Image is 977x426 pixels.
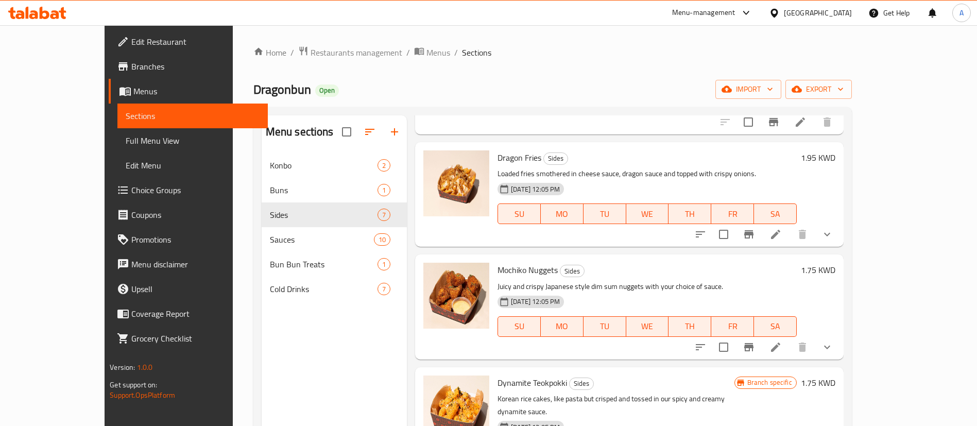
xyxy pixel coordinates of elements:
[711,203,754,224] button: FR
[715,319,750,334] span: FR
[131,283,260,295] span: Upsell
[109,252,268,277] a: Menu disclaimer
[131,308,260,320] span: Coverage Report
[109,178,268,202] a: Choice Groups
[109,29,268,54] a: Edit Restaurant
[378,185,390,195] span: 1
[109,277,268,301] a: Upsell
[462,46,491,59] span: Sections
[311,46,402,59] span: Restaurants management
[454,46,458,59] li: /
[109,227,268,252] a: Promotions
[498,167,797,180] p: Loaded fries smothered in cheese sauce, dragon sauce and topped with crispy onions.
[262,252,407,277] div: Bun Bun Treats1
[406,46,410,59] li: /
[545,319,579,334] span: MO
[262,202,407,227] div: Sides7
[378,184,390,196] div: items
[630,319,665,334] span: WE
[815,222,839,247] button: show more
[673,319,707,334] span: TH
[626,316,669,337] button: WE
[736,222,761,247] button: Branch-specific-item
[801,150,835,165] h6: 1.95 KWD
[315,86,339,95] span: Open
[378,161,390,171] span: 2
[626,203,669,224] button: WE
[761,110,786,134] button: Branch-specific-item
[131,36,260,48] span: Edit Restaurant
[738,111,759,133] span: Select to update
[253,46,852,59] nav: breadcrumb
[357,120,382,144] span: Sort sections
[588,207,622,221] span: TU
[790,335,815,360] button: delete
[378,260,390,269] span: 1
[758,207,793,221] span: SA
[790,222,815,247] button: delete
[109,79,268,104] a: Menus
[378,210,390,220] span: 7
[715,207,750,221] span: FR
[270,184,378,196] span: Buns
[784,7,852,19] div: [GEOGRAPHIC_DATA]
[270,283,378,295] span: Cold Drinks
[131,209,260,221] span: Coupons
[131,60,260,73] span: Branches
[584,203,626,224] button: TU
[270,209,378,221] span: Sides
[117,153,268,178] a: Edit Menu
[378,209,390,221] div: items
[630,207,665,221] span: WE
[769,341,782,353] a: Edit menu item
[126,134,260,147] span: Full Menu View
[502,207,537,221] span: SU
[758,319,793,334] span: SA
[117,128,268,153] a: Full Menu View
[713,336,734,358] span: Select to update
[414,46,450,59] a: Menus
[109,54,268,79] a: Branches
[815,110,839,134] button: delete
[270,258,378,270] span: Bun Bun Treats
[382,120,407,144] button: Add section
[131,332,260,345] span: Grocery Checklist
[507,297,564,306] span: [DATE] 12:05 PM
[426,46,450,59] span: Menus
[131,258,260,270] span: Menu disclaimer
[498,316,541,337] button: SU
[378,159,390,172] div: items
[109,301,268,326] a: Coverage Report
[815,335,839,360] button: show more
[669,203,711,224] button: TH
[378,258,390,270] div: items
[541,316,584,337] button: MO
[270,233,374,246] span: Sauces
[374,233,390,246] div: items
[743,378,796,387] span: Branch specific
[821,341,833,353] svg: Show Choices
[673,207,707,221] span: TH
[754,203,797,224] button: SA
[569,378,594,390] div: Sides
[801,376,835,390] h6: 1.75 KWD
[110,361,135,374] span: Version:
[669,316,711,337] button: TH
[131,184,260,196] span: Choice Groups
[560,265,584,277] span: Sides
[126,110,260,122] span: Sections
[821,228,833,241] svg: Show Choices
[769,228,782,241] a: Edit menu item
[498,375,567,390] span: Dynamite Teokpokki
[715,80,781,99] button: import
[423,263,489,329] img: Mochiko Nuggets
[315,84,339,97] div: Open
[570,378,593,389] span: Sides
[374,235,390,245] span: 10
